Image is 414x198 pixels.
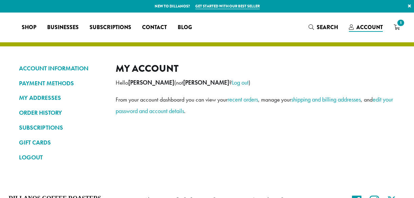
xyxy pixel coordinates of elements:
a: Get started with our best seller [195,3,260,9]
a: edit your password and account details [116,95,393,115]
strong: [PERSON_NAME] [128,79,174,86]
p: From your account dashboard you can view your , manage your , and . [116,94,395,117]
a: MY ADDRESSES [19,92,105,104]
span: Contact [142,23,167,32]
a: LOGOUT [19,152,105,163]
a: Search [303,22,343,33]
a: GIFT CARDS [19,137,105,148]
a: PAYMENT METHODS [19,78,105,89]
p: Hello (not ? ) [116,77,395,88]
a: ACCOUNT INFORMATION [19,63,105,74]
a: shipping and billing addresses [291,95,361,103]
a: Log out [232,79,249,86]
nav: Account pages [19,63,105,169]
h2: My account [116,63,395,74]
span: Subscriptions [90,23,131,32]
a: ORDER HISTORY [19,107,105,118]
span: Businesses [47,23,79,32]
span: Search [317,23,338,31]
strong: [PERSON_NAME] [183,79,229,86]
a: recent orders [228,95,258,103]
span: Blog [178,23,192,32]
a: Shop [16,22,42,33]
span: Account [356,23,383,31]
span: Shop [22,23,36,32]
span: 1 [396,18,405,27]
a: SUBSCRIPTIONS [19,122,105,133]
